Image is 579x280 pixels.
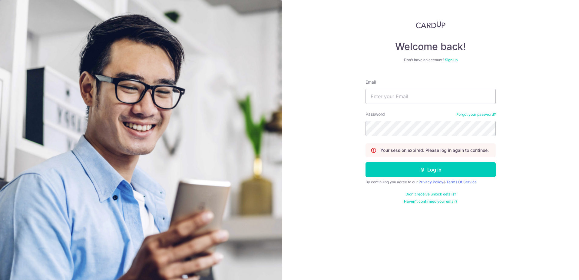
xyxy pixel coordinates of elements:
[366,180,496,185] div: By continuing you agree to our &
[366,89,496,104] input: Enter your Email
[446,180,477,184] a: Terms Of Service
[445,58,458,62] a: Sign up
[405,192,456,197] a: Didn't receive unlock details?
[366,162,496,177] button: Log in
[366,41,496,53] h4: Welcome back!
[380,147,489,153] p: Your session expired. Please log in again to continue.
[366,58,496,62] div: Don’t have an account?
[419,180,443,184] a: Privacy Policy
[366,111,385,117] label: Password
[456,112,496,117] a: Forgot your password?
[416,21,445,28] img: CardUp Logo
[366,79,376,85] label: Email
[404,199,457,204] a: Haven't confirmed your email?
